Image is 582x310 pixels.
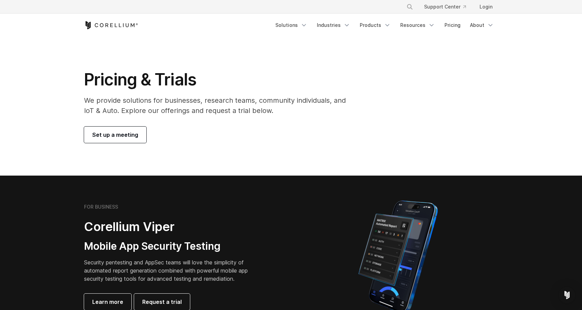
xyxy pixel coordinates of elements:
[92,131,138,139] span: Set up a meeting
[559,287,575,303] div: Open Intercom Messenger
[142,298,182,306] span: Request a trial
[440,19,465,31] a: Pricing
[271,19,311,31] a: Solutions
[84,127,146,143] a: Set up a meeting
[396,19,439,31] a: Resources
[84,294,131,310] a: Learn more
[356,19,395,31] a: Products
[134,294,190,310] a: Request a trial
[474,1,498,13] a: Login
[84,204,118,210] h6: FOR BUSINESS
[84,95,355,116] p: We provide solutions for businesses, research teams, community individuals, and IoT & Auto. Explo...
[84,258,258,283] p: Security pentesting and AppSec teams will love the simplicity of automated report generation comb...
[84,21,138,29] a: Corellium Home
[419,1,471,13] a: Support Center
[313,19,354,31] a: Industries
[92,298,123,306] span: Learn more
[398,1,498,13] div: Navigation Menu
[404,1,416,13] button: Search
[84,240,258,253] h3: Mobile App Security Testing
[84,69,355,90] h1: Pricing & Trials
[84,219,258,234] h2: Corellium Viper
[271,19,498,31] div: Navigation Menu
[466,19,498,31] a: About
